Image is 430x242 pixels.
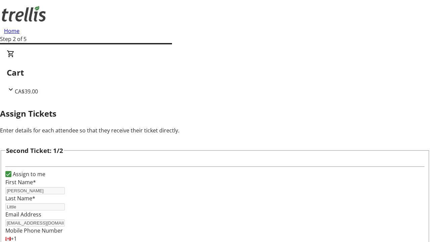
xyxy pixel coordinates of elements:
[7,50,423,95] div: CartCA$39.00
[5,227,63,234] label: Mobile Phone Number
[5,195,35,202] label: Last Name*
[7,67,423,79] h2: Cart
[5,178,36,186] label: First Name*
[15,88,38,95] span: CA$39.00
[11,170,45,178] label: Assign to me
[5,211,41,218] label: Email Address
[6,146,63,155] h3: Second Ticket: 1/2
